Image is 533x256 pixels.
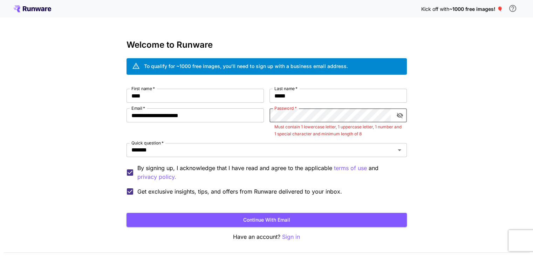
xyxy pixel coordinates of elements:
button: Continue with email [127,213,407,227]
div: To qualify for ~1000 free images, you’ll need to sign up with a business email address. [144,62,348,70]
button: In order to qualify for free credit, you need to sign up with a business email address and click ... [506,1,520,15]
span: Get exclusive insights, tips, and offers from Runware delivered to your inbox. [137,187,342,196]
label: First name [131,86,155,92]
button: By signing up, I acknowledge that I have read and agree to the applicable and privacy policy. [334,164,367,173]
p: privacy policy. [137,173,176,181]
button: toggle password visibility [394,109,406,122]
label: Email [131,105,145,111]
p: Must contain 1 lowercase letter, 1 uppercase letter, 1 number and 1 special character and minimum... [274,123,402,137]
button: Open [395,145,404,155]
p: terms of use [334,164,367,173]
h3: Welcome to Runware [127,40,407,50]
span: ~1000 free images! 🎈 [449,6,503,12]
label: Last name [274,86,298,92]
p: By signing up, I acknowledge that I have read and agree to the applicable and [137,164,401,181]
p: Have an account? [127,233,407,241]
span: Kick off with [421,6,449,12]
label: Quick question [131,140,164,146]
label: Password [274,105,297,111]
button: Sign in [282,233,300,241]
button: By signing up, I acknowledge that I have read and agree to the applicable terms of use and [137,173,176,181]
